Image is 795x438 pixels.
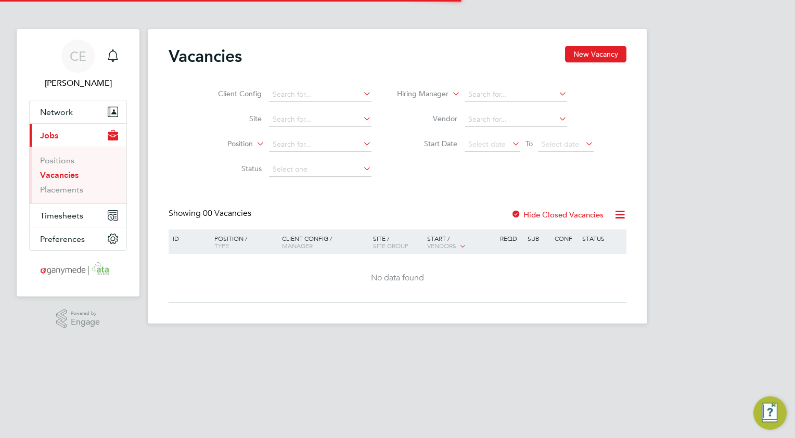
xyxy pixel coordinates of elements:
[40,234,85,244] span: Preferences
[29,77,127,89] span: Colin Earp
[30,204,126,227] button: Timesheets
[397,114,457,123] label: Vendor
[40,156,74,165] a: Positions
[30,124,126,147] button: Jobs
[269,112,371,127] input: Search for...
[207,229,279,254] div: Position /
[282,241,313,250] span: Manager
[71,309,100,318] span: Powered by
[40,185,83,195] a: Placements
[511,210,604,220] label: Hide Closed Vacancies
[565,46,626,62] button: New Vacancy
[40,211,83,221] span: Timesheets
[269,162,371,177] input: Select one
[17,29,139,297] nav: Main navigation
[40,107,73,117] span: Network
[56,309,100,329] a: Powered byEngage
[465,87,567,102] input: Search for...
[40,131,58,140] span: Jobs
[30,147,126,203] div: Jobs
[169,208,253,219] div: Showing
[202,114,262,123] label: Site
[193,139,253,149] label: Position
[30,227,126,250] button: Preferences
[425,229,497,255] div: Start /
[70,49,86,63] span: CE
[522,137,536,150] span: To
[269,137,371,152] input: Search for...
[497,229,524,247] div: Reqd
[202,164,262,173] label: Status
[170,229,207,247] div: ID
[373,241,408,250] span: Site Group
[203,208,251,218] span: 00 Vacancies
[269,87,371,102] input: Search for...
[30,100,126,123] button: Network
[29,261,127,278] a: Go to home page
[389,89,448,99] label: Hiring Manager
[397,139,457,148] label: Start Date
[427,241,456,250] span: Vendors
[552,229,579,247] div: Conf
[580,229,625,247] div: Status
[542,139,579,149] span: Select date
[465,112,567,127] input: Search for...
[170,273,625,284] div: No data found
[37,261,119,278] img: ganymedesolutions-logo-retina.png
[525,229,552,247] div: Sub
[40,170,79,180] a: Vacancies
[202,89,262,98] label: Client Config
[468,139,506,149] span: Select date
[29,40,127,89] a: CE[PERSON_NAME]
[370,229,425,254] div: Site /
[753,396,787,430] button: Engage Resource Center
[71,318,100,327] span: Engage
[214,241,229,250] span: Type
[279,229,370,254] div: Client Config /
[169,46,242,67] h2: Vacancies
